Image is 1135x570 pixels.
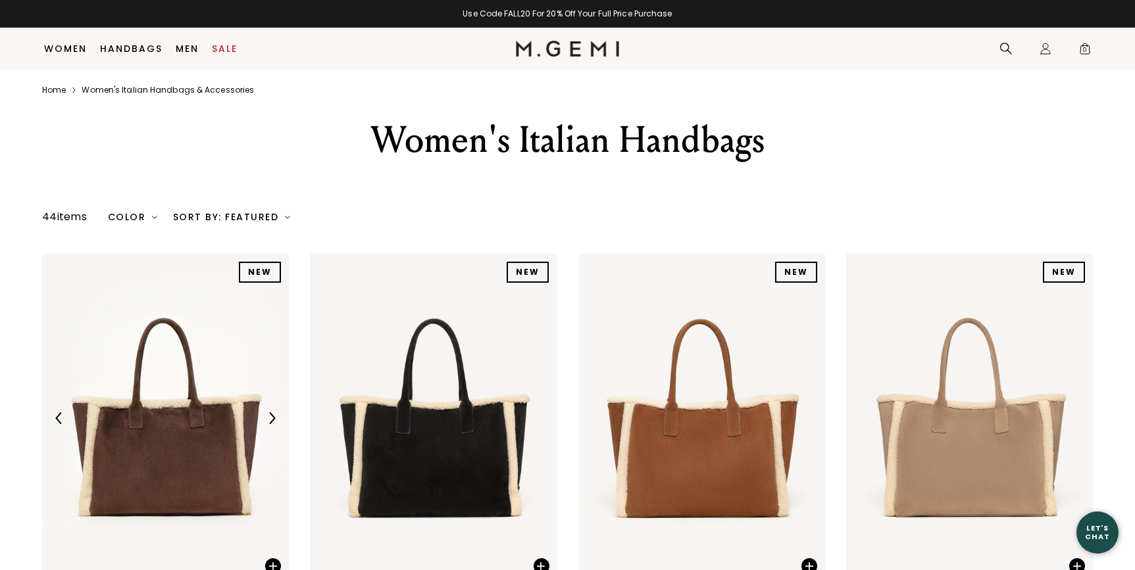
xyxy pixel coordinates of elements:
[285,214,290,220] img: chevron-down.svg
[775,262,817,283] div: NEW
[152,214,157,220] img: chevron-down.svg
[516,41,619,57] img: M.Gemi
[82,85,254,95] a: Women's italian handbags & accessories
[100,43,163,54] a: Handbags
[44,43,87,54] a: Women
[1076,524,1119,540] div: Let's Chat
[173,212,290,222] div: Sort By: Featured
[176,43,199,54] a: Men
[266,412,278,424] img: Next Arrow
[212,43,238,54] a: Sale
[239,262,281,283] div: NEW
[1078,45,1092,58] span: 0
[42,85,66,95] a: Home
[507,262,549,283] div: NEW
[108,212,157,222] div: Color
[340,116,796,164] div: Women's Italian Handbags
[42,209,87,225] div: 44 items
[1043,262,1085,283] div: NEW
[53,412,65,424] img: Previous Arrow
